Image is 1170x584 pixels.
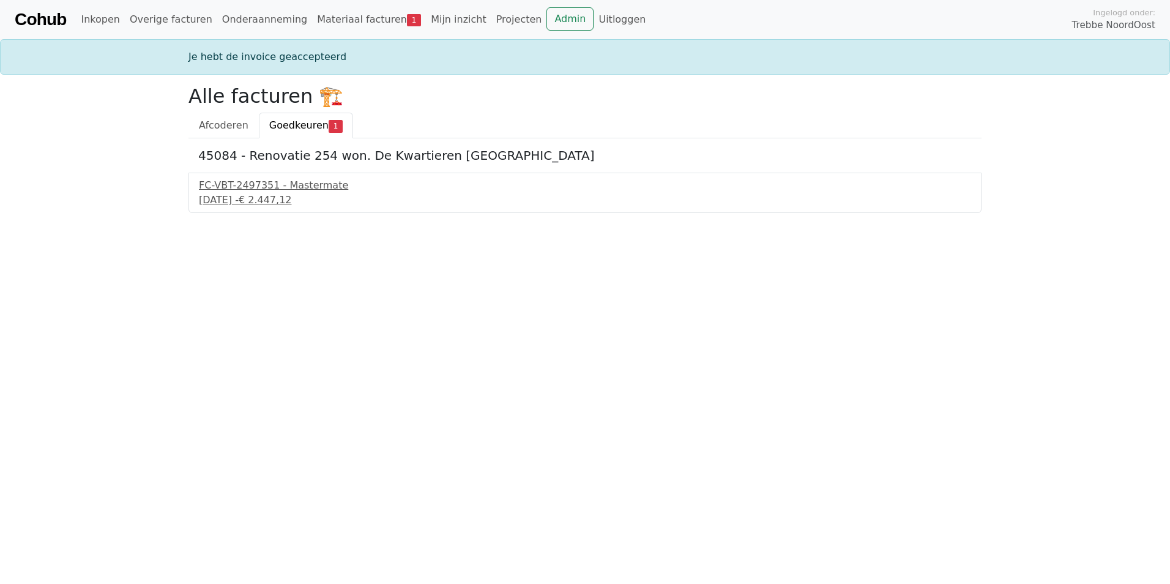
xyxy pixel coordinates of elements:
a: FC-VBT-2497351 - Mastermate[DATE] -€ 2.447,12 [199,178,971,208]
div: Je hebt de invoice geaccepteerd [181,50,989,64]
div: FC-VBT-2497351 - Mastermate [199,178,971,193]
span: 1 [407,14,421,26]
span: Ingelogd onder: [1093,7,1155,18]
span: Goedkeuren [269,119,329,131]
div: [DATE] - [199,193,971,208]
a: Materiaal facturen1 [312,7,426,32]
a: Overige facturen [125,7,217,32]
a: Inkopen [76,7,124,32]
h5: 45084 - Renovatie 254 won. De Kwartieren [GEOGRAPHIC_DATA] [198,148,972,163]
a: Goedkeuren1 [259,113,353,138]
a: Mijn inzicht [426,7,491,32]
span: Afcoderen [199,119,248,131]
a: Projecten [491,7,547,32]
a: Uitloggen [594,7,650,32]
span: 1 [329,120,343,132]
a: Admin [546,7,594,31]
span: € 2.447,12 [239,194,292,206]
h2: Alle facturen 🏗️ [188,84,982,108]
span: Trebbe NoordOost [1072,18,1155,32]
a: Cohub [15,5,66,34]
a: Onderaanneming [217,7,312,32]
a: Afcoderen [188,113,259,138]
